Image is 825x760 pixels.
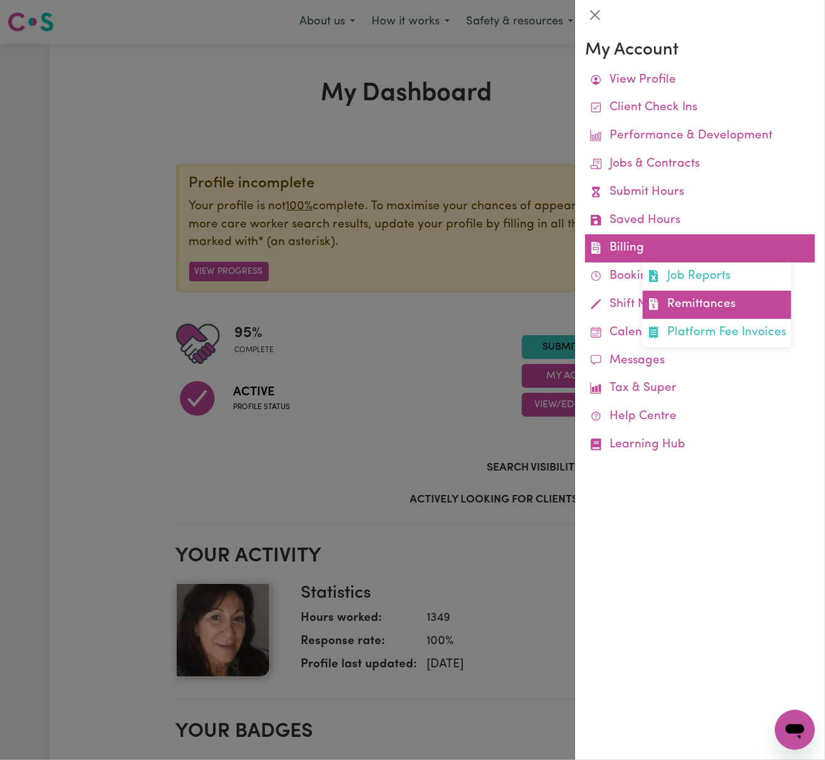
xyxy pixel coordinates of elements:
[585,5,605,25] button: Close
[585,375,815,403] a: Tax & Super
[585,263,815,291] a: Bookings
[585,291,815,319] a: Shift Notes
[585,179,815,207] a: Submit Hours
[585,66,815,95] a: View Profile
[643,263,791,291] a: Job Reports
[585,319,815,347] a: Calendar
[585,347,815,375] a: Messages
[585,234,815,263] a: BillingJob ReportsRemittancesPlatform Fee Invoices
[585,431,815,459] a: Learning Hub
[643,319,791,347] a: Platform Fee Invoices
[643,291,791,319] a: Remittances
[585,94,815,122] a: Client Check Ins
[585,207,815,235] a: Saved Hours
[585,122,815,150] a: Performance & Development
[775,710,815,750] iframe: Button to launch messaging window
[585,403,815,431] a: Help Centre
[585,150,815,179] a: Jobs & Contracts
[585,40,815,61] h3: My Account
